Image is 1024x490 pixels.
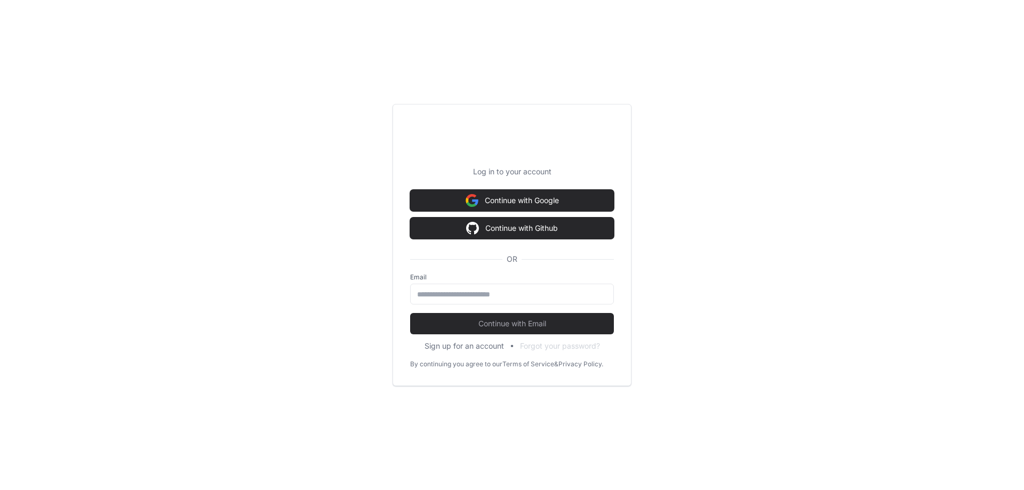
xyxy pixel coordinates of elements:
label: Email [410,273,614,282]
button: Continue with Github [410,218,614,239]
div: & [554,360,558,368]
button: Continue with Email [410,313,614,334]
button: Sign up for an account [425,341,504,351]
span: Continue with Email [410,318,614,329]
p: Log in to your account [410,166,614,177]
a: Privacy Policy. [558,360,603,368]
button: Forgot your password? [520,341,600,351]
div: By continuing you agree to our [410,360,502,368]
a: Terms of Service [502,360,554,368]
img: Sign in with google [466,218,479,239]
button: Continue with Google [410,190,614,211]
span: OR [502,254,522,264]
img: Sign in with google [466,190,478,211]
